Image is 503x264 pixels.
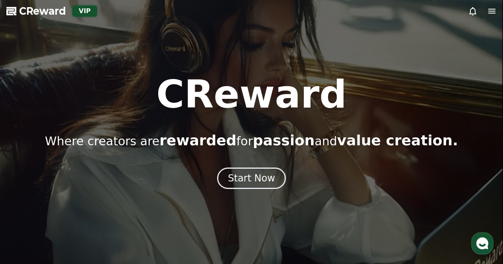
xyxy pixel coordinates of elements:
a: Start Now [217,175,286,183]
span: rewarded [159,132,236,148]
p: Where creators are for and [45,133,458,148]
a: CReward [6,5,66,17]
div: VIP [72,6,97,17]
div: Start Now [228,172,275,185]
span: value creation. [337,132,458,148]
span: CReward [19,5,66,17]
h1: CReward [156,75,347,114]
span: passion [253,132,315,148]
button: Start Now [217,168,286,189]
